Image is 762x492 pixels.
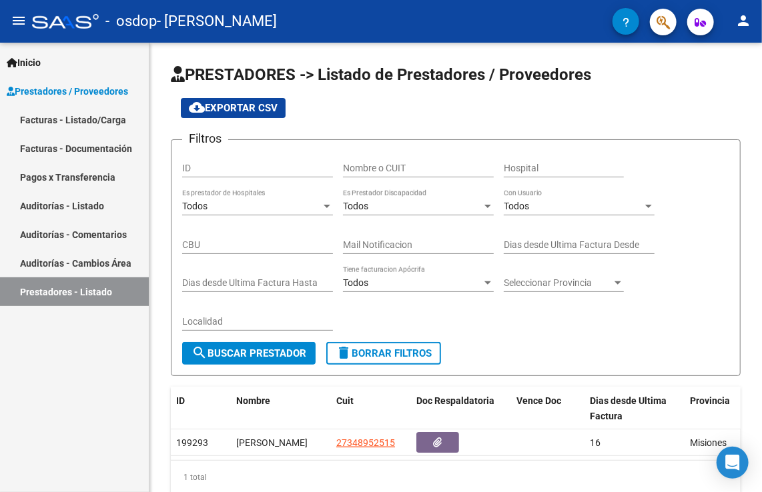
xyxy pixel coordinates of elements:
span: Seleccionar Provincia [504,277,612,289]
span: PRESTADORES -> Listado de Prestadores / Proveedores [171,65,591,84]
span: Provincia [690,395,730,406]
button: Borrar Filtros [326,342,441,365]
span: 199293 [176,437,208,448]
span: Buscar Prestador [192,347,306,359]
datatable-header-cell: Dias desde Ultima Factura [585,387,685,431]
span: Cuit [336,395,354,406]
span: Nombre [236,395,270,406]
span: - [PERSON_NAME] [157,7,277,36]
span: Vence Doc [516,395,561,406]
span: Doc Respaldatoria [416,395,494,406]
span: Todos [343,277,368,288]
datatable-header-cell: ID [171,387,231,431]
span: ID [176,395,185,406]
mat-icon: delete [336,345,352,361]
datatable-header-cell: Nombre [231,387,331,431]
span: Borrar Filtros [336,347,432,359]
div: Open Intercom Messenger [717,447,749,479]
span: Todos [182,201,208,211]
datatable-header-cell: Cuit [331,387,411,431]
button: Buscar Prestador [182,342,316,365]
datatable-header-cell: Vence Doc [511,387,585,431]
span: Prestadores / Proveedores [7,84,128,99]
span: Misiones [690,437,727,448]
mat-icon: cloud_download [189,99,205,115]
span: 27348952515 [336,437,395,448]
datatable-header-cell: Doc Respaldatoria [411,387,511,431]
span: Dias desde Ultima Factura [590,395,667,421]
div: [PERSON_NAME] [236,435,326,451]
mat-icon: search [192,345,208,361]
span: Todos [343,201,368,211]
button: Exportar CSV [181,98,286,118]
span: Todos [504,201,529,211]
span: - osdop [105,7,157,36]
span: Inicio [7,55,41,70]
span: 16 [590,437,601,448]
h3: Filtros [182,129,228,148]
mat-icon: person [735,13,751,29]
mat-icon: menu [11,13,27,29]
span: Exportar CSV [189,102,278,114]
